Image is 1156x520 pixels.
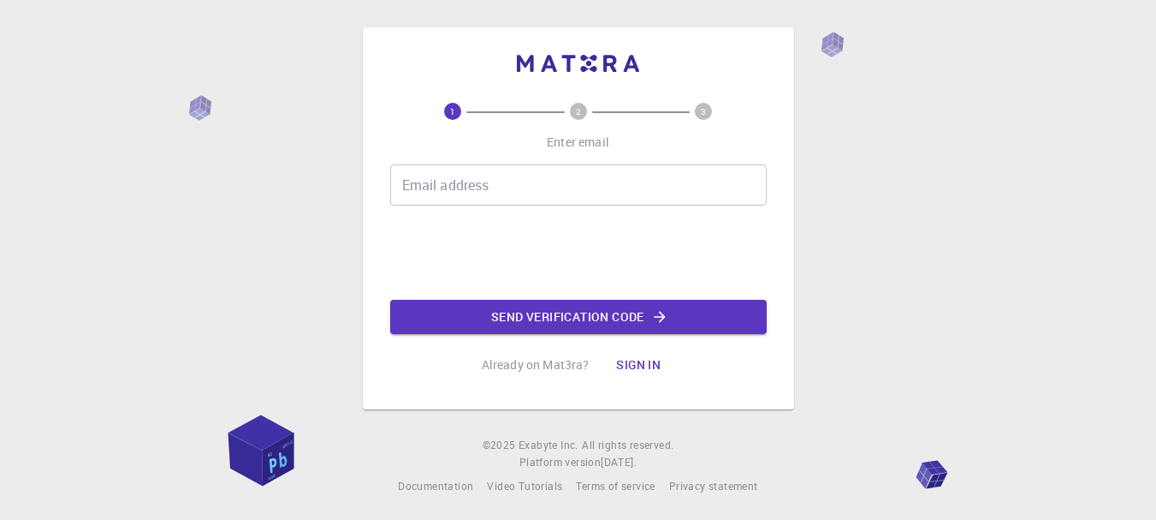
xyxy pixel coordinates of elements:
[487,478,562,495] a: Video Tutorials
[601,455,637,469] span: [DATE] .
[582,437,673,454] span: All rights reserved.
[519,438,578,451] span: Exabyte Inc.
[576,479,655,493] span: Terms of service
[519,437,578,454] a: Exabyte Inc.
[390,300,767,334] button: Send verification code
[701,105,706,117] text: 3
[450,105,455,117] text: 1
[602,348,674,382] button: Sign in
[482,356,590,374] p: Already on Mat3ra?
[669,479,758,493] span: Privacy statement
[576,478,655,495] a: Terms of service
[448,219,708,286] iframe: reCAPTCHA
[398,479,473,493] span: Documentation
[487,479,562,493] span: Video Tutorials
[576,105,581,117] text: 2
[547,134,609,151] p: Enter email
[601,454,637,471] a: [DATE].
[519,454,601,471] span: Platform version
[483,437,519,454] span: © 2025
[398,478,473,495] a: Documentation
[669,478,758,495] a: Privacy statement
